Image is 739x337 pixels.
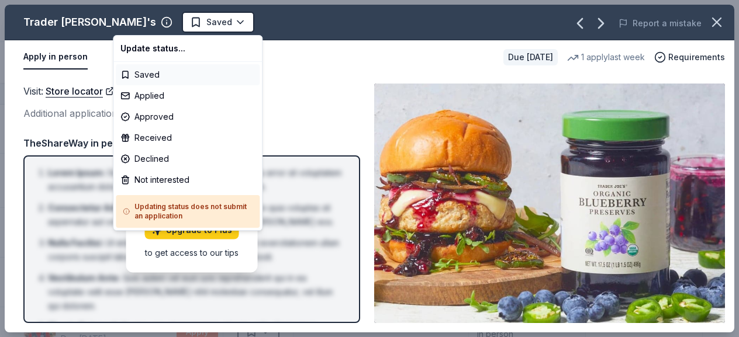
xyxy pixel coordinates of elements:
[116,127,260,148] div: Received
[116,169,260,190] div: Not interested
[116,106,260,127] div: Approved
[116,64,260,85] div: Saved
[116,38,260,59] div: Update status...
[116,148,260,169] div: Declined
[123,202,253,221] h5: Updating status does not submit an application
[116,85,260,106] div: Applied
